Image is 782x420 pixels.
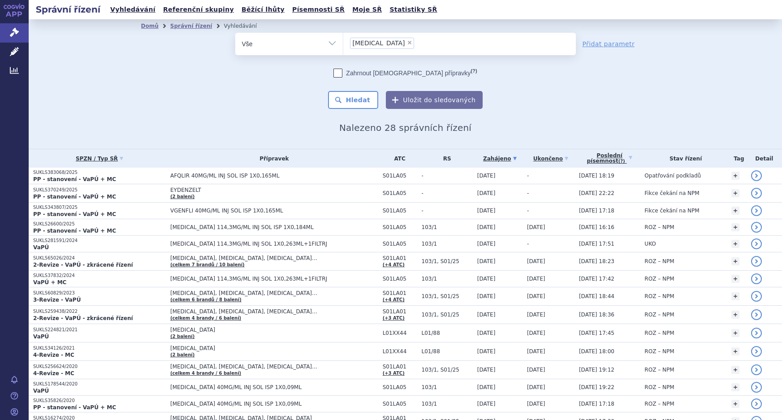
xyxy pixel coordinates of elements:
span: [DATE] [477,190,496,196]
a: Přidat parametr [583,39,635,48]
span: [DATE] [477,293,496,299]
span: S01LA05 [383,384,417,390]
span: S01LA01 [383,290,417,296]
span: [MEDICAL_DATA] [170,345,378,351]
a: + [731,347,739,355]
span: ROZ – NPM [644,293,674,299]
span: [DATE] [477,330,496,336]
a: (celkem 6 brandů / 8 balení) [170,297,242,302]
a: detail [751,222,762,233]
span: [DATE] [477,173,496,179]
span: ROZ – NPM [644,367,674,373]
a: detail [751,273,762,284]
span: - [527,241,529,247]
span: [DATE] [527,367,545,373]
a: detail [751,382,762,393]
a: Běžící lhůty [239,4,287,16]
span: S01LA01 [383,308,417,315]
a: Moje SŘ [350,4,385,16]
a: + [731,329,739,337]
a: detail [751,188,762,199]
strong: PP - stanovení - VaPÚ + MC [33,194,116,200]
span: [DATE] [477,224,496,230]
span: [DATE] [527,384,545,390]
span: [MEDICAL_DATA] 114,3MG/ML INJ SOL ISP 1X0,184ML [170,224,378,230]
span: 103/1 [422,276,473,282]
strong: VaPÚ [33,244,49,251]
span: [DATE] [527,276,545,282]
strong: PP - stanovení - VaPÚ + MC [33,176,116,182]
a: (+4 ATC) [383,262,405,267]
a: Poslednípísemnost(?) [579,149,640,168]
strong: VaPÚ [33,388,49,394]
span: UKO [644,241,656,247]
a: (+4 ATC) [383,297,405,302]
span: [DATE] 18:23 [579,258,614,264]
span: - [422,173,473,179]
strong: 4-Revize - MC [33,370,74,377]
span: Opatřování podkladů [644,173,701,179]
p: SUKLS65026/2024 [33,255,166,261]
span: S01LA05 [383,276,417,282]
span: ROZ – NPM [644,224,674,230]
span: S01LA05 [383,241,417,247]
span: VGENFLI 40MG/ML INJ SOL ISP 1X0,165ML [170,208,378,214]
p: SUKLS259438/2022 [33,308,166,315]
span: 103/1, S01/25 [422,312,473,318]
span: [MEDICAL_DATA] 40MG/ML INJ SOL ISP 1X0,09ML [170,384,378,390]
a: Ukončeno [527,152,575,165]
a: + [731,223,739,231]
a: (2 balení) [170,352,194,357]
span: [DATE] [477,258,496,264]
span: 103/1 [422,241,473,247]
span: 103/1, S01/25 [422,367,473,373]
span: [DATE] 19:12 [579,367,614,373]
a: (2 balení) [170,334,194,339]
a: detail [751,205,762,216]
p: SUKLS60829/2023 [33,290,166,296]
span: [MEDICAL_DATA] 114,3MG/ML INJ SOL 1X0,263ML+1FILTRJ [170,276,378,282]
p: SUKLS370249/2025 [33,187,166,193]
a: Domů [141,23,159,29]
span: [DATE] 17:51 [579,241,614,247]
span: [DATE] [477,348,496,355]
strong: VaPÚ [33,333,49,340]
a: (2 balení) [170,194,194,199]
a: detail [751,364,762,375]
span: × [407,40,412,45]
a: + [731,207,739,215]
span: Nalezeno 28 správních řízení [339,122,471,133]
strong: 3-Revize - VaPÚ [33,297,81,303]
a: detail [751,238,762,249]
strong: 4-Revize - MC [33,352,74,358]
span: [DATE] 22:22 [579,190,614,196]
span: 103/1 [422,401,473,407]
span: [DATE] [527,258,545,264]
span: S01LA01 [383,255,417,261]
strong: PP - stanovení - VaPÚ + MC [33,404,116,411]
span: L01XX44 [383,348,417,355]
th: ATC [378,149,417,168]
span: - [527,190,529,196]
span: ROZ – NPM [644,312,674,318]
span: S01LA05 [383,401,417,407]
span: [MEDICAL_DATA] 40MG/ML INJ SOL ISP 1X0,09ML [170,401,378,407]
span: [MEDICAL_DATA], [MEDICAL_DATA], [MEDICAL_DATA]… [170,255,378,261]
span: - [527,173,529,179]
span: S01LA05 [383,173,417,179]
th: RS [417,149,473,168]
a: (celkem 7 brandů / 10 balení) [170,262,245,267]
a: + [731,257,739,265]
a: + [731,240,739,248]
span: [DATE] 18:44 [579,293,614,299]
a: + [731,275,739,283]
strong: VaPÚ + MC [33,279,66,286]
strong: 2-Revize - VaPÚ - zkrácené řízení [33,262,133,268]
a: SPZN / Typ SŘ [33,152,166,165]
a: detail [751,170,762,181]
span: ROZ – NPM [644,401,674,407]
span: [MEDICAL_DATA] 114,3MG/ML INJ SOL 1X0,263ML+1FILTRJ [170,241,378,247]
a: + [731,383,739,391]
th: Tag [727,149,747,168]
span: [DATE] 18:00 [579,348,614,355]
